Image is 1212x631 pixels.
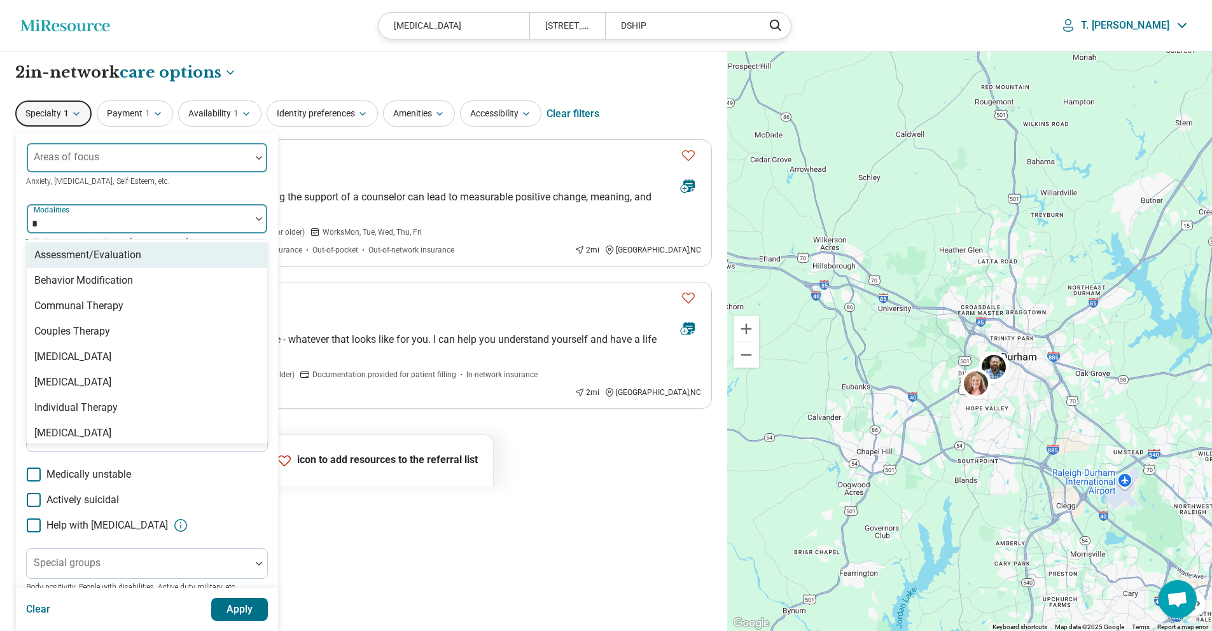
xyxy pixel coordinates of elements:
[64,107,69,120] span: 1
[34,375,111,390] div: [MEDICAL_DATA]
[1081,19,1169,32] p: T. [PERSON_NAME]
[26,583,237,592] span: Body positivity, People with disabilities, Active duty military, etc.
[368,244,454,256] span: Out-of-network insurance
[529,13,605,39] div: [STREET_ADDRESS]
[383,101,455,127] button: Amenities
[460,101,541,127] button: Accessibility
[575,244,599,256] div: 2 mi
[312,369,456,380] span: Documentation provided for patient filling
[120,62,221,83] span: care options
[34,205,72,214] label: Modalities
[676,285,701,311] button: Favorite
[46,518,168,533] span: Help with [MEDICAL_DATA]
[34,557,101,569] label: Special groups
[466,369,538,380] span: In-network insurance
[97,101,173,127] button: Payment1
[26,177,170,186] span: Anxiety, [MEDICAL_DATA], Self-Esteem, etc.
[64,332,701,363] p: My goal for you is to be happy, healthy, and safe - whatever that looks like for you. I can help ...
[34,400,118,415] div: Individual Therapy
[267,101,378,127] button: Identity preferences
[26,598,51,621] button: Clear
[604,387,701,398] div: [GEOGRAPHIC_DATA] , NC
[34,151,99,163] label: Areas of focus
[178,101,261,127] button: Availability1
[676,142,701,169] button: Favorite
[547,99,599,129] div: Clear filters
[734,342,759,368] button: Zoom out
[34,247,141,263] div: Assessment/Evaluation
[379,13,529,39] div: [MEDICAL_DATA]
[15,101,92,127] button: Specialty1
[605,13,756,39] div: DSHIP
[46,492,119,508] span: Actively suicidal
[15,62,237,83] h1: 2 in-network
[34,298,123,314] div: Communal Therapy
[604,244,701,256] div: [GEOGRAPHIC_DATA] , NC
[46,467,131,482] span: Medically unstable
[233,107,239,120] span: 1
[64,190,701,220] p: Reaching out for help can be difficult, but seeking the support of a counselor can lead to measur...
[249,453,478,468] p: Click icon to add resources to the referral list
[145,107,150,120] span: 1
[1157,623,1208,630] a: Report a map error
[1132,623,1150,630] a: Terms (opens in new tab)
[34,324,110,339] div: Couples Therapy
[323,226,422,238] span: Works Mon, Tue, Wed, Thu, Fri
[34,426,111,441] div: [MEDICAL_DATA]
[34,273,133,288] div: Behavior Modification
[1159,580,1197,618] div: Open chat
[312,244,358,256] span: Out-of-pocket
[575,387,599,398] div: 2 mi
[120,62,237,83] button: Care options
[34,349,111,364] div: [MEDICAL_DATA]
[1055,623,1124,630] span: Map data ©2025 Google
[211,598,268,621] button: Apply
[26,238,204,247] span: Talk Therapy, Couples Therapy, [MEDICAL_DATA], etc.
[734,316,759,342] button: Zoom in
